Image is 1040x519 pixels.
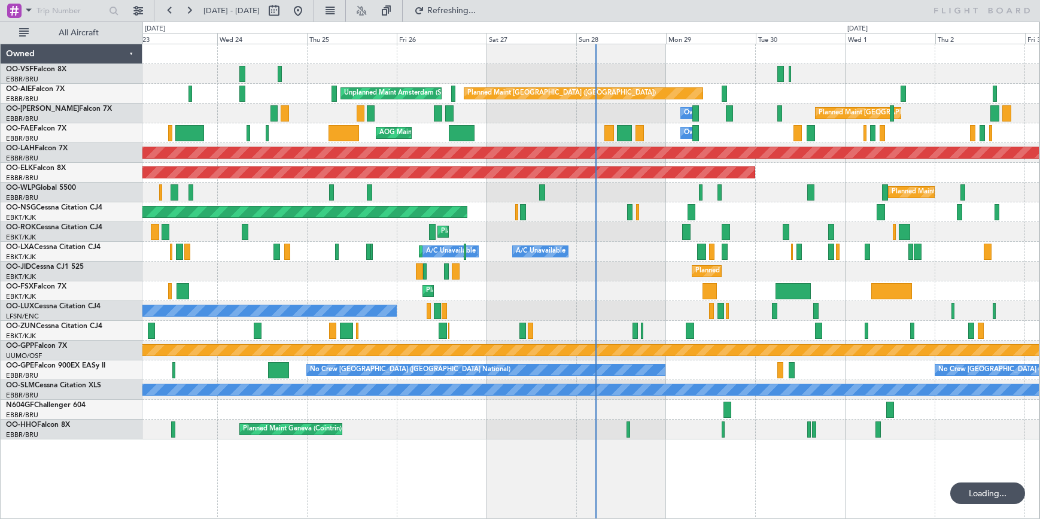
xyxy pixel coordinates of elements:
[6,382,35,389] span: OO-SLM
[516,242,565,260] div: A/C Unavailable
[6,263,31,271] span: OO-JID
[6,125,34,132] span: OO-FAE
[379,124,524,142] div: AOG Maint [US_STATE] ([GEOGRAPHIC_DATA])
[6,165,66,172] a: OO-ELKFalcon 8X
[426,282,565,300] div: Planned Maint Kortrijk-[GEOGRAPHIC_DATA]
[6,402,86,409] a: N604GFChallenger 604
[6,213,36,222] a: EBKT/KJK
[397,33,486,44] div: Fri 26
[409,1,481,20] button: Refreshing...
[576,33,666,44] div: Sun 28
[217,33,307,44] div: Wed 24
[6,165,33,172] span: OO-ELK
[6,134,38,143] a: EBBR/BRU
[6,244,34,251] span: OO-LXA
[6,233,36,242] a: EBKT/KJK
[6,421,70,429] a: OO-HHOFalcon 8X
[6,263,84,271] a: OO-JIDCessna CJ1 525
[6,105,112,113] a: OO-[PERSON_NAME]Falcon 7X
[6,351,42,360] a: UUMO/OSF
[6,174,38,183] a: EBBR/BRU
[467,84,656,102] div: Planned Maint [GEOGRAPHIC_DATA] ([GEOGRAPHIC_DATA])
[950,482,1025,504] div: Loading...
[6,66,34,73] span: OO-VSF
[935,33,1025,44] div: Thu 2
[307,33,397,44] div: Thu 25
[6,145,35,152] span: OO-LAH
[310,361,510,379] div: No Crew [GEOGRAPHIC_DATA] ([GEOGRAPHIC_DATA] National)
[756,33,846,44] div: Tue 30
[819,104,1035,122] div: Planned Maint [GEOGRAPHIC_DATA] ([GEOGRAPHIC_DATA] National)
[128,33,218,44] div: Tue 23
[145,24,165,34] div: [DATE]
[6,292,36,301] a: EBKT/KJK
[6,86,65,93] a: OO-AIEFalcon 7X
[6,193,38,202] a: EBBR/BRU
[13,23,130,43] button: All Aircraft
[6,312,39,321] a: LFSN/ENC
[6,125,66,132] a: OO-FAEFalcon 7X
[441,223,580,241] div: Planned Maint Kortrijk-[GEOGRAPHIC_DATA]
[203,5,260,16] span: [DATE] - [DATE]
[6,86,32,93] span: OO-AIE
[666,33,756,44] div: Mon 29
[31,29,126,37] span: All Aircraft
[6,272,36,281] a: EBKT/KJK
[6,382,101,389] a: OO-SLMCessna Citation XLS
[6,204,102,211] a: OO-NSGCessna Citation CJ4
[6,421,37,429] span: OO-HHO
[892,183,978,201] div: Planned Maint Milan (Linate)
[6,342,67,350] a: OO-GPPFalcon 7X
[6,66,66,73] a: OO-VSFFalcon 8X
[344,84,465,102] div: Unplanned Maint Amsterdam (Schiphol)
[684,104,765,122] div: Owner Melsbroek Air Base
[37,2,105,20] input: Trip Number
[6,303,101,310] a: OO-LUXCessna Citation CJ4
[684,124,765,142] div: Owner Melsbroek Air Base
[6,154,38,163] a: EBBR/BRU
[486,33,576,44] div: Sat 27
[6,95,38,104] a: EBBR/BRU
[6,145,68,152] a: OO-LAHFalcon 7X
[846,33,935,44] div: Wed 1
[6,411,38,420] a: EBBR/BRU
[6,283,34,290] span: OO-FSX
[6,224,102,231] a: OO-ROKCessna Citation CJ4
[243,420,342,438] div: Planned Maint Geneva (Cointrin)
[426,242,649,260] div: A/C Unavailable [GEOGRAPHIC_DATA] ([GEOGRAPHIC_DATA] National)
[6,105,79,113] span: OO-[PERSON_NAME]
[6,323,36,330] span: OO-ZUN
[6,362,105,369] a: OO-GPEFalcon 900EX EASy II
[6,430,38,439] a: EBBR/BRU
[6,283,66,290] a: OO-FSXFalcon 7X
[6,332,36,341] a: EBKT/KJK
[6,244,101,251] a: OO-LXACessna Citation CJ4
[6,184,76,192] a: OO-WLPGlobal 5500
[6,253,36,262] a: EBKT/KJK
[6,371,38,380] a: EBBR/BRU
[427,7,477,15] span: Refreshing...
[847,24,868,34] div: [DATE]
[6,402,34,409] span: N604GF
[6,391,38,400] a: EBBR/BRU
[6,204,36,211] span: OO-NSG
[6,323,102,330] a: OO-ZUNCessna Citation CJ4
[6,224,36,231] span: OO-ROK
[6,184,35,192] span: OO-WLP
[6,362,34,369] span: OO-GPE
[6,342,34,350] span: OO-GPP
[6,75,38,84] a: EBBR/BRU
[695,262,835,280] div: Planned Maint Kortrijk-[GEOGRAPHIC_DATA]
[6,114,38,123] a: EBBR/BRU
[6,303,34,310] span: OO-LUX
